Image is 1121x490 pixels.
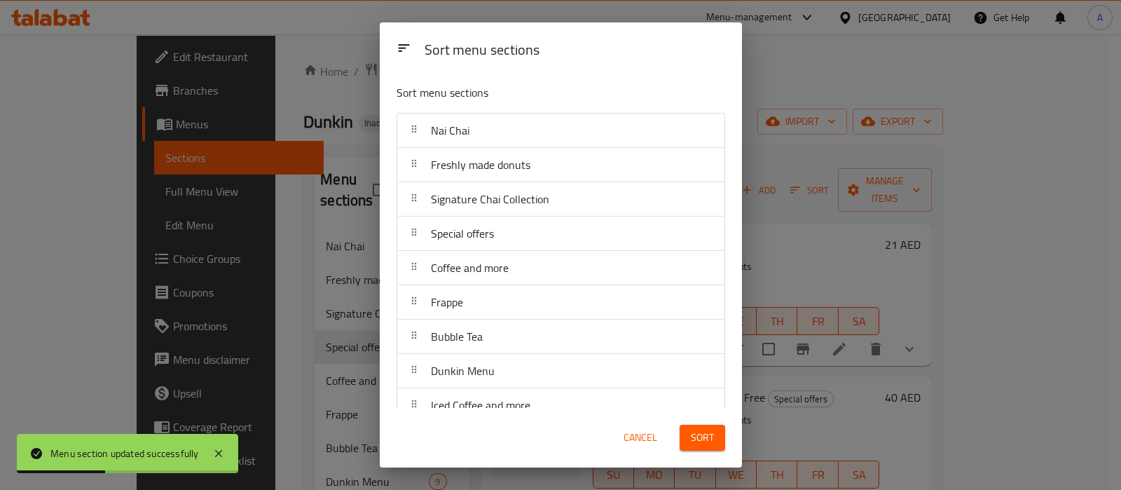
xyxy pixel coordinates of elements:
[397,148,724,182] div: Freshly made donuts
[397,354,724,388] div: Dunkin Menu
[419,35,731,67] div: Sort menu sections
[397,320,724,354] div: Bubble Tea
[431,257,509,278] span: Coffee and more
[397,251,724,285] div: Coffee and more
[50,446,199,461] div: Menu section updated successfully
[618,425,663,451] button: Cancel
[397,182,724,217] div: Signature Chai Collection
[431,120,469,141] span: Nai Chai
[397,84,657,102] p: Sort menu sections
[431,189,549,210] span: Signature Chai Collection
[431,223,494,244] span: Special offers
[431,326,483,347] span: Bubble Tea
[397,388,724,423] div: Iced Coffee and more
[397,217,724,251] div: Special offers
[431,154,530,175] span: Freshly made donuts
[691,429,714,447] span: Sort
[431,292,463,313] span: Frappe
[680,425,725,451] button: Sort
[397,114,724,148] div: Nai Chai
[431,360,495,381] span: Dunkin Menu
[397,285,724,320] div: Frappe
[624,429,657,447] span: Cancel
[431,395,530,416] span: Iced Coffee and more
